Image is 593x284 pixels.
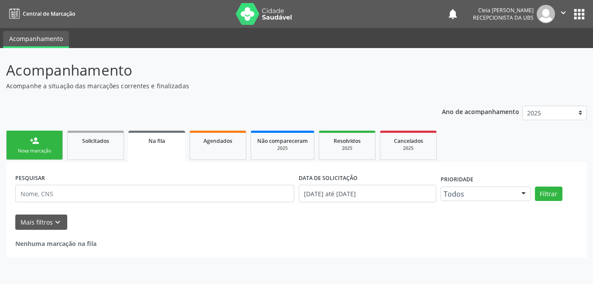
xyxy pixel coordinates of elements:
div: 2025 [325,145,369,152]
div: 2025 [386,145,430,152]
i:  [559,8,568,17]
button:  [555,5,572,23]
div: person_add [30,136,39,145]
span: Cancelados [394,137,423,145]
p: Acompanhe a situação das marcações correntes e finalizadas [6,81,413,90]
span: Todos [444,190,513,198]
button: apps [572,7,587,22]
span: Central de Marcação [23,10,75,17]
div: 2025 [257,145,308,152]
button: Filtrar [535,187,562,201]
span: Não compareceram [257,137,308,145]
a: Central de Marcação [6,7,75,21]
span: Na fila [148,137,165,145]
p: Acompanhamento [6,59,413,81]
img: img [537,5,555,23]
span: Resolvidos [334,137,361,145]
label: DATA DE SOLICITAÇÃO [299,171,358,185]
button: Mais filtroskeyboard_arrow_down [15,215,67,230]
i: keyboard_arrow_down [53,218,62,227]
label: PESQUISAR [15,171,45,185]
label: Prioridade [441,173,473,187]
p: Ano de acompanhamento [442,106,519,117]
a: Acompanhamento [3,31,69,48]
strong: Nenhuma marcação na fila [15,239,97,248]
input: Nome, CNS [15,185,294,202]
span: Solicitados [82,137,109,145]
span: Recepcionista da UBS [473,14,534,21]
button: notifications [447,8,459,20]
input: Selecione um intervalo [299,185,436,202]
div: Cleia [PERSON_NAME] [473,7,534,14]
div: Nova marcação [13,148,56,154]
span: Agendados [203,137,232,145]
